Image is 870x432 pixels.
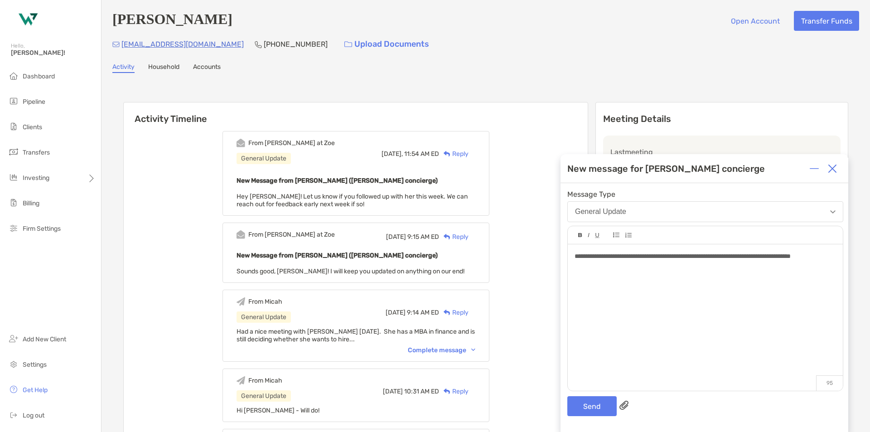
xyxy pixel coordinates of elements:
span: Hi [PERSON_NAME] - Will do! [237,407,319,414]
h4: [PERSON_NAME] [112,11,232,31]
p: Meeting Details [603,113,841,125]
div: Complete message [408,346,475,354]
span: 9:14 AM ED [407,309,439,316]
div: General Update [237,311,291,323]
span: [DATE] [386,233,406,241]
span: Had a nice meeting with [PERSON_NAME] [DATE]. She has a MBA in finance and is still deciding whet... [237,328,475,343]
img: investing icon [8,172,19,183]
img: Event icon [237,139,245,147]
div: Reply [439,149,469,159]
div: Reply [439,232,469,242]
button: Open Account [724,11,787,31]
span: Add New Client [23,335,66,343]
img: Editor control icon [578,233,582,238]
span: [PERSON_NAME]! [11,49,96,57]
div: Reply [439,387,469,396]
div: From Micah [248,298,282,306]
span: Billing [23,199,39,207]
img: get-help icon [8,384,19,395]
span: Pipeline [23,98,45,106]
div: From [PERSON_NAME] at Zoe [248,231,335,238]
img: Reply icon [444,234,450,240]
a: Accounts [193,63,221,73]
b: New Message from [PERSON_NAME] ([PERSON_NAME] concierge) [237,177,438,184]
img: Event icon [237,297,245,306]
div: New message for [PERSON_NAME] concierge [567,163,765,174]
p: [EMAIL_ADDRESS][DOMAIN_NAME] [121,39,244,50]
div: From [PERSON_NAME] at Zoe [248,139,335,147]
span: [DATE] [383,388,403,395]
img: settings icon [8,359,19,369]
img: button icon [344,41,352,48]
p: 95 [816,375,843,391]
a: Household [148,63,179,73]
span: Clients [23,123,42,131]
span: 9:15 AM ED [407,233,439,241]
img: Event icon [237,230,245,239]
img: clients icon [8,121,19,132]
p: Last meeting [610,146,833,158]
button: General Update [567,201,843,222]
span: Get Help [23,386,48,394]
img: paperclip attachments [619,401,628,410]
img: Chevron icon [471,349,475,351]
a: Activity [112,63,135,73]
img: Expand or collapse [810,164,819,173]
img: Editor control icon [595,233,599,238]
span: 11:54 AM ED [404,150,439,158]
img: Event icon [237,376,245,385]
img: Zoe Logo [11,4,43,36]
div: General Update [575,208,626,216]
img: Open dropdown arrow [830,210,836,214]
span: Settings [23,361,47,369]
span: Message Type [567,190,843,199]
span: [DATE] [386,309,406,316]
b: New Message from [PERSON_NAME] ([PERSON_NAME] concierge) [237,252,438,259]
img: Reply icon [444,388,450,394]
img: add_new_client icon [8,333,19,344]
img: logout icon [8,409,19,420]
img: pipeline icon [8,96,19,107]
span: Investing [23,174,49,182]
img: Reply icon [444,151,450,157]
span: Sounds good, [PERSON_NAME]! I will keep you updated on anything on our end! [237,267,464,275]
img: Reply icon [444,310,450,316]
div: From Micah [248,377,282,384]
span: 10:31 AM ED [404,388,439,395]
div: Reply [439,308,469,317]
div: General Update [237,390,291,402]
img: Editor control icon [588,233,590,238]
span: Transfers [23,149,50,156]
img: Phone Icon [255,41,262,48]
p: [PHONE_NUMBER] [264,39,328,50]
img: transfers icon [8,146,19,157]
img: firm-settings icon [8,223,19,233]
img: Email Icon [112,42,120,47]
div: General Update [237,153,291,164]
img: Close [828,164,837,173]
h6: Activity Timeline [124,102,588,124]
img: Editor control icon [613,233,619,238]
span: [DATE], [382,150,403,158]
span: Hey [PERSON_NAME]! Let us know if you followed up with her this week. We can reach out for feedba... [237,193,468,208]
a: Upload Documents [338,34,435,54]
button: Send [567,396,617,416]
button: Transfer Funds [794,11,859,31]
img: dashboard icon [8,70,19,81]
span: Firm Settings [23,225,61,233]
span: Log out [23,412,44,419]
img: billing icon [8,197,19,208]
span: Dashboard [23,73,55,80]
img: Editor control icon [625,233,632,238]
